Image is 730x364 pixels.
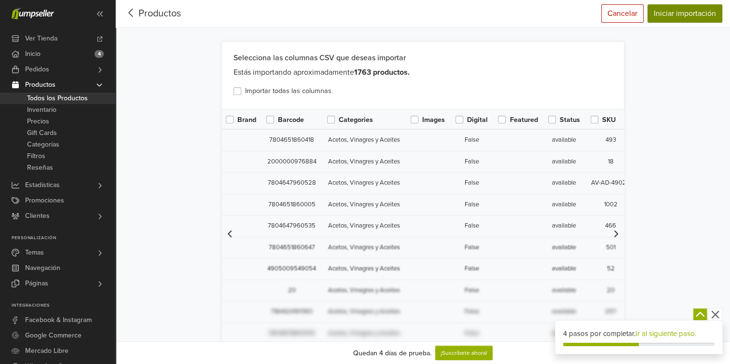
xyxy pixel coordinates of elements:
span: Reseñas [27,162,53,174]
td: available [543,323,585,344]
div: Digital [455,115,488,125]
label: SKU [602,115,616,125]
strong: 1763 productos. [354,67,410,77]
td: available [543,151,585,173]
td: Acetos, Vinagres y Aceites [322,323,405,344]
span: 4 [95,50,104,58]
h6: Selecciona las columnas CSV que deseas importar [234,54,612,63]
td: False [450,194,493,216]
p: Personalización [12,235,115,241]
td: 7804651860555 [261,323,322,344]
td: 7184424191360 [261,301,322,323]
a: Productos [124,8,181,19]
td: available [543,173,585,194]
div: Barcode [266,115,304,125]
td: Acetos, Vinagres y Aceites [322,151,405,173]
span: Promociones [25,193,64,208]
td: available [543,258,585,280]
td: 7804651860005 [261,194,322,216]
a: ¡Suscríbete ahora! [435,346,493,360]
td: 2000000976884 [261,151,322,173]
td: Acetos, Vinagres y Aceites [322,280,405,301]
td: available [543,237,585,258]
td: available [543,280,585,301]
td: 501 [585,237,636,258]
span: Filtros [27,150,45,162]
span: Categorías [27,139,59,150]
div: SKU [591,115,616,125]
td: False [450,237,493,258]
td: available [543,194,585,216]
div: Estás importando aproximadamente [234,67,612,78]
label: Featured [510,115,537,125]
td: 257 [585,301,636,323]
td: 20 [261,280,322,301]
td: 7804647960535 [261,216,322,237]
td: 493 [585,129,636,151]
td: False [450,129,493,151]
span: Todos los Productos [27,93,88,104]
label: Digital [467,115,488,125]
td: False [450,258,493,280]
td: available [543,301,585,323]
button: Cancelar [601,4,644,23]
td: False [450,216,493,237]
td: Acetos, Vinagres y Aceites [322,237,405,258]
div: Images [411,115,445,125]
td: available [543,216,585,237]
td: Acetos, Vinagres y Aceites [322,129,405,151]
span: Facebook & Instagram [25,312,92,328]
td: False [450,280,493,301]
td: False [450,301,493,323]
td: 7804647960528 [261,173,322,194]
td: available [543,129,585,151]
span: Google Commerce [25,328,82,343]
label: Importar todas las columnas [245,86,331,96]
td: AV-AD-49020 [585,173,636,194]
span: Precios [27,116,49,127]
td: Acetos, Vinagres y Aceites [322,301,405,323]
span: Estadísticas [25,177,60,193]
span: Páginas [25,276,48,291]
div: Categories [327,115,373,125]
td: False [450,173,493,194]
span: Temas [25,245,44,260]
span: Inicio [25,46,41,62]
td: 18 [585,151,636,173]
span: Gift Cards [27,127,57,139]
td: 1002 [585,194,636,216]
td: 7804651860647 [261,237,322,258]
td: 466 [585,216,636,237]
div: Status [548,115,580,125]
label: Barcode [278,115,304,125]
td: Acetos, Vinagres y Aceites [322,194,405,216]
span: Mercado Libre [25,343,69,359]
td: 20 [585,280,636,301]
label: Categories [339,115,373,125]
td: 4905009549054 [261,258,322,280]
label: Brand [237,115,256,125]
button: Iniciar importación [647,4,722,23]
td: 52 [585,258,636,280]
span: Pedidos [25,62,49,77]
td: 7804651860418 [261,129,322,151]
td: False [450,323,493,344]
span: Clientes [25,208,50,224]
div: Brand [226,115,256,125]
span: Ver Tienda [25,31,57,46]
a: Ir al siguiente paso. [635,329,696,338]
td: Acetos, Vinagres y Aceites [322,216,405,237]
label: Status [560,115,580,125]
p: Integraciones [12,303,115,309]
span: Navegación [25,260,60,276]
td: Acetos, Vinagres y Aceites [322,173,405,194]
div: Featured [498,115,537,125]
label: Images [422,115,445,125]
span: Inventario [27,104,56,116]
td: False [450,151,493,173]
div: 4 pasos por completar. [563,328,715,339]
div: Quedan 4 días de prueba. [353,348,431,358]
td: Acetos, Vinagres y Aceites [322,258,405,280]
span: Productos [25,77,55,93]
